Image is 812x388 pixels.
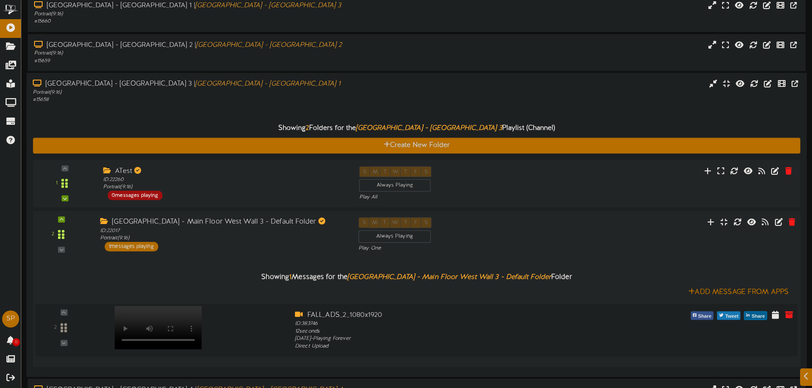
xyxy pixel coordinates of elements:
div: # 15658 [33,96,345,103]
div: ATest [103,166,346,176]
div: ID: 383746 12 seconds [295,320,603,335]
div: ID: 22017 Portrait ( 9:16 ) [100,227,346,242]
button: Share [744,311,767,320]
button: Create New Folder [33,138,800,153]
div: [GEOGRAPHIC_DATA] - [GEOGRAPHIC_DATA] 2 | [34,40,345,50]
div: ID: 22260 Portrait ( 9:16 ) [103,176,346,190]
i: [GEOGRAPHIC_DATA] - [GEOGRAPHIC_DATA] 3 [195,2,341,9]
div: SP [2,310,19,328]
span: 0 [12,338,20,346]
button: Add Message From Apps [686,287,791,297]
div: [GEOGRAPHIC_DATA] - Main Floor West Wall 3 - Default Folder [100,217,346,227]
span: Share [696,312,713,321]
div: 0 messages playing [107,190,162,200]
button: Tweet [717,311,740,320]
div: # 15659 [34,57,345,65]
div: Portrait ( 9:16 ) [33,89,345,96]
i: [GEOGRAPHIC_DATA] - [GEOGRAPHIC_DATA] 3 [356,124,502,132]
span: Tweet [723,312,740,321]
button: Share [691,311,714,320]
div: [DATE] - Playing Forever [295,335,603,343]
span: 2 [306,124,309,132]
div: Play All [359,193,538,201]
div: Always Playing [358,230,431,243]
div: Always Playing [359,179,431,191]
div: [GEOGRAPHIC_DATA] - [GEOGRAPHIC_DATA] 3 | [33,79,345,89]
i: [GEOGRAPHIC_DATA] - Main Floor West Wall 3 - Default Folder [347,273,551,281]
div: FALL_ADS_2_1080x1920 [295,310,603,320]
i: [GEOGRAPHIC_DATA] - [GEOGRAPHIC_DATA] 2 [196,41,342,49]
div: 1 messages playing [104,242,158,251]
span: Share [750,312,766,321]
div: # 15660 [34,18,345,25]
div: Direct Upload [295,342,603,350]
div: Showing Messages for the Folder [29,268,804,287]
div: Play One [358,245,539,252]
i: [GEOGRAPHIC_DATA] - [GEOGRAPHIC_DATA] 1 [195,80,341,88]
div: Portrait ( 9:16 ) [34,50,345,57]
span: 1 [289,273,292,281]
div: Showing Folders for the Playlist (Channel) [26,119,806,138]
div: Portrait ( 9:16 ) [34,11,345,18]
div: [GEOGRAPHIC_DATA] - [GEOGRAPHIC_DATA] 1 | [34,1,345,11]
